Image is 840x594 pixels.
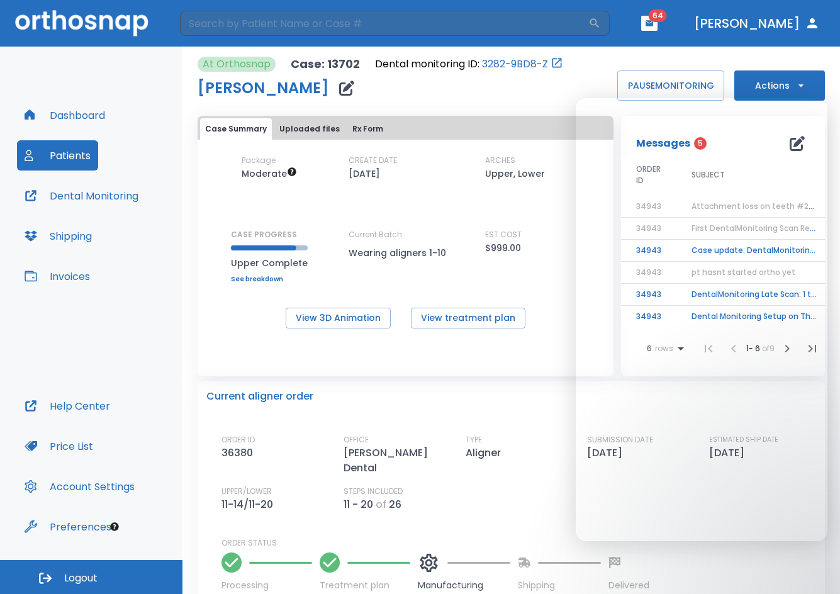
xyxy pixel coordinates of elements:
p: Dental monitoring ID: [375,57,479,72]
a: See breakdown [231,276,308,283]
button: Dental Monitoring [17,181,146,211]
div: Open patient in dental monitoring portal [375,57,563,72]
button: Uploaded files [274,118,345,140]
p: [DATE] [349,166,380,181]
p: STEPS INCLUDED [344,486,403,497]
p: 36380 [221,445,258,461]
button: Help Center [17,391,118,421]
span: Up to 20 Steps (40 aligners) [242,167,297,180]
div: Tooltip anchor [109,521,120,532]
iframe: Intercom live chat [797,551,827,581]
button: Actions [734,70,825,101]
button: Invoices [17,261,98,291]
p: Current Batch [349,229,462,240]
p: ARCHES [485,155,515,166]
p: Processing [221,579,312,592]
p: Package [242,155,276,166]
button: Dashboard [17,100,113,130]
p: CREATE DATE [349,155,397,166]
p: Upper Complete [231,255,308,271]
button: [PERSON_NAME] [689,12,825,35]
p: EST COST [485,229,522,240]
p: [PERSON_NAME] Dental [344,445,451,476]
iframe: Intercom live chat [576,98,827,541]
input: Search by Patient Name or Case # [180,11,588,36]
button: PAUSEMONITORING [617,70,724,101]
p: Shipping [518,579,601,592]
div: tabs [200,118,611,140]
p: CASE PROGRESS [231,229,308,240]
p: TYPE [466,434,482,445]
p: of [376,497,386,512]
p: Delivered [608,579,649,592]
p: $999.00 [485,240,521,255]
p: UPPER/LOWER [221,486,272,497]
p: Case: 13702 [291,57,360,72]
span: 64 [649,9,667,22]
button: View treatment plan [411,308,525,328]
button: Patients [17,140,98,171]
img: Orthosnap [15,10,148,36]
p: 11-14/11-20 [221,497,278,512]
h1: [PERSON_NAME] [198,81,329,96]
button: Case Summary [200,118,272,140]
p: Aligner [466,445,506,461]
p: ORDER STATUS [221,537,816,549]
button: Rx Form [347,118,388,140]
p: At Orthosnap [203,57,271,72]
p: Current aligner order [206,389,313,404]
button: Shipping [17,221,99,251]
p: 26 [389,497,401,512]
p: Upper, Lower [485,166,545,181]
p: Wearing aligners 1-10 [349,245,462,261]
span: Logout [64,571,98,585]
p: OFFICE [344,434,369,445]
p: ORDER ID [221,434,255,445]
p: Treatment plan [320,579,410,592]
button: Preferences [17,512,119,542]
button: View 3D Animation [286,308,391,328]
button: Price List [17,431,101,461]
button: Account Settings [17,471,142,502]
p: 11 - 20 [344,497,373,512]
a: 3282-9BD8-Z [482,57,548,72]
p: Manufacturing [418,579,510,592]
